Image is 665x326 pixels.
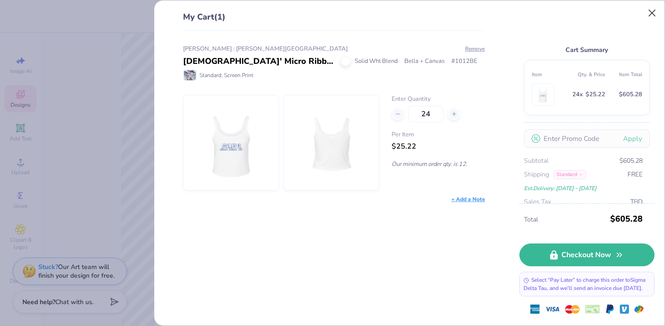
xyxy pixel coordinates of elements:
span: 24 x [572,89,583,100]
span: FREE [628,170,643,180]
span: Bella + Canvas [404,57,445,66]
span: $605.28 [619,89,642,100]
th: Item Total [605,67,642,82]
span: Sales Tax [524,197,551,207]
img: cheque [585,305,600,314]
input: Enter Promo Code [524,129,650,148]
img: Bella + Canvas 1012BE [292,95,371,190]
img: Bella + Canvas 1012BE [192,95,270,190]
span: Shipping [524,170,549,180]
span: $25.22 [586,89,605,100]
span: # 1012BE [451,57,477,66]
label: Enter Quantity [392,95,485,104]
a: Checkout Now [519,243,655,266]
button: Close [644,5,661,22]
span: TBD [630,197,643,207]
div: [DEMOGRAPHIC_DATA]' Micro Ribbed Scoop Tank [183,55,334,67]
img: Paypal [605,305,614,314]
input: – – [408,106,444,122]
div: My Cart (1) [183,11,485,31]
img: express [530,305,539,314]
span: Standard: Screen Print [199,71,253,79]
div: [PERSON_NAME] : [PERSON_NAME][GEOGRAPHIC_DATA] [183,45,485,54]
p: Our minimum order qty. is 12. [392,160,485,168]
th: Qty. & Price [568,67,605,82]
span: Total [524,215,607,225]
span: $25.22 [392,141,416,151]
div: Cart Summary [524,45,650,55]
th: Item [532,67,569,82]
img: GPay [634,305,644,314]
img: Standard: Screen Print [184,70,196,80]
img: Bella + Canvas 1012BE [534,84,552,105]
img: master-card [565,302,580,316]
span: Subtotal [524,156,549,166]
img: Venmo [620,305,629,314]
span: Per Item [392,130,485,140]
div: + Add a Note [451,195,485,203]
img: visa [545,302,560,316]
span: $605.28 [619,156,643,166]
span: $605.28 [610,211,643,227]
div: Standard [554,170,586,179]
span: Solid Wht Blend [355,57,398,66]
button: Remove [465,45,485,53]
div: Est. Delivery: [DATE] - [DATE] [524,183,643,193]
div: Select “Pay Later” to charge this order to Sigma Delta Tau , and we’ll send an invoice due [DATE]. [519,272,655,296]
